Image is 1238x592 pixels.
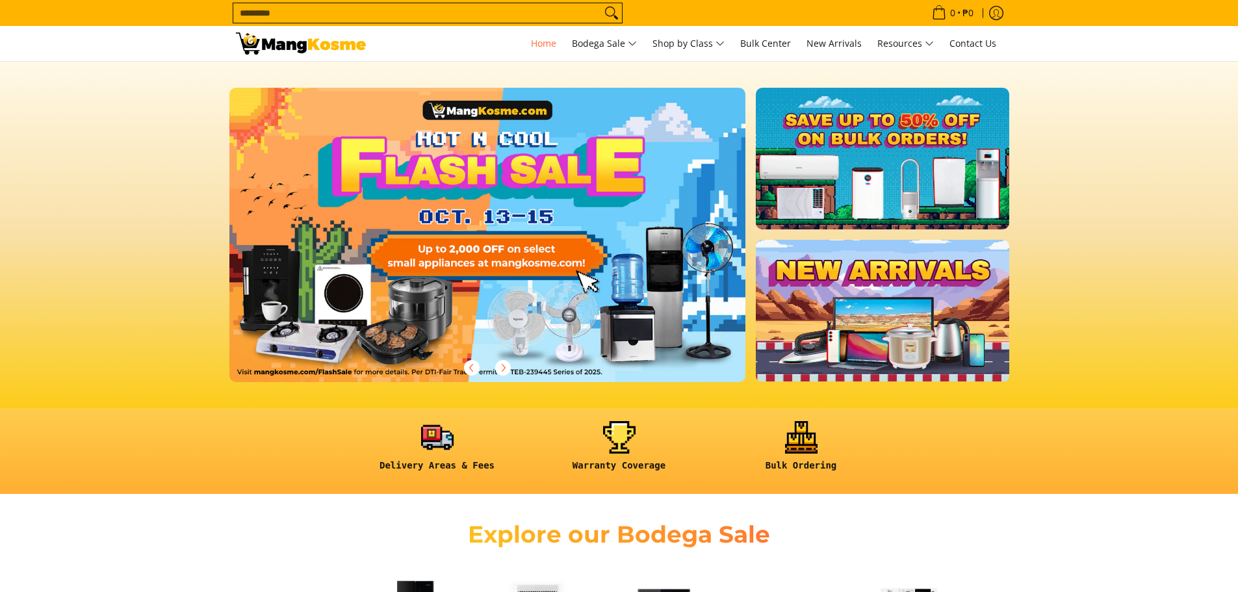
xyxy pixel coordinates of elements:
[565,26,643,61] a: Bodega Sale
[489,354,517,382] button: Next
[229,88,788,403] a: More
[646,26,731,61] a: Shop by Class
[871,26,940,61] a: Resources
[236,32,366,55] img: Mang Kosme: Your Home Appliances Warehouse Sale Partner!
[717,421,886,482] a: <h6><strong>Bulk Ordering</strong></h6>
[458,354,486,382] button: Previous
[943,26,1003,61] a: Contact Us
[652,36,725,52] span: Shop by Class
[734,26,797,61] a: Bulk Center
[928,6,977,20] span: •
[353,421,522,482] a: <h6><strong>Delivery Areas & Fees</strong></h6>
[535,421,704,482] a: <h6><strong>Warranty Coverage</strong></h6>
[379,26,1003,61] nav: Main Menu
[949,37,996,49] span: Contact Us
[431,520,808,549] h2: Explore our Bodega Sale
[961,8,975,18] span: ₱0
[601,3,622,23] button: Search
[877,36,934,52] span: Resources
[531,37,556,49] span: Home
[524,26,563,61] a: Home
[740,37,791,49] span: Bulk Center
[948,8,957,18] span: 0
[572,36,637,52] span: Bodega Sale
[800,26,868,61] a: New Arrivals
[806,37,862,49] span: New Arrivals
